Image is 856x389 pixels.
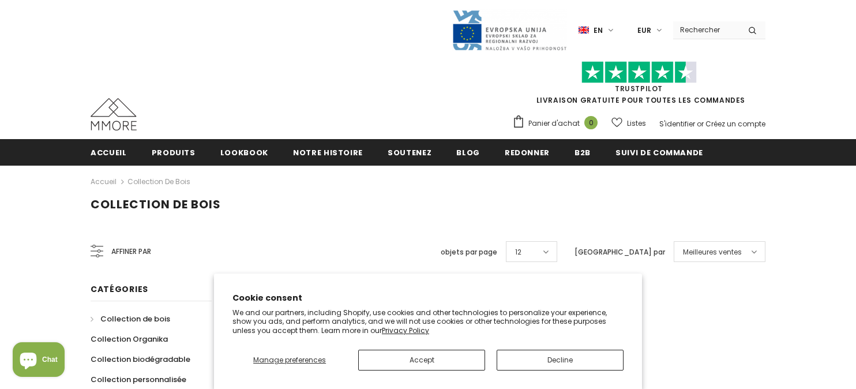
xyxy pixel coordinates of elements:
inbox-online-store-chat: Shopify online store chat [9,342,68,380]
span: Collection personnalisée [91,374,186,385]
span: 0 [584,116,598,129]
img: Cas MMORE [91,98,137,130]
a: Collection Organika [91,329,168,349]
span: or [697,119,704,129]
span: Affiner par [111,245,151,258]
span: Lookbook [220,147,268,158]
img: i-lang-1.png [579,25,589,35]
p: We and our partners, including Shopify, use cookies and other technologies to personalize your ex... [232,308,624,335]
a: Produits [152,139,196,165]
a: Collection biodégradable [91,349,190,369]
a: Collection de bois [91,309,170,329]
span: soutenez [388,147,431,158]
span: Blog [456,147,480,158]
img: Javni Razpis [452,9,567,51]
span: Meilleures ventes [683,246,742,258]
span: en [594,25,603,36]
a: S'identifier [659,119,695,129]
span: EUR [637,25,651,36]
a: Accueil [91,139,127,165]
label: [GEOGRAPHIC_DATA] par [575,246,665,258]
span: Panier d'achat [528,118,580,129]
button: Accept [358,350,485,371]
span: Collection biodégradable [91,354,190,365]
a: soutenez [388,139,431,165]
span: Collection Organika [91,334,168,345]
button: Manage preferences [232,350,347,371]
button: Decline [497,350,624,371]
a: TrustPilot [615,84,663,93]
a: Collection de bois [127,177,190,186]
a: Redonner [505,139,550,165]
span: Listes [627,118,646,129]
span: LIVRAISON GRATUITE POUR TOUTES LES COMMANDES [512,66,765,105]
span: Collection de bois [91,196,221,212]
a: B2B [575,139,591,165]
a: Privacy Policy [382,326,429,335]
a: Créez un compte [705,119,765,129]
input: Search Site [673,21,739,38]
label: objets par page [441,246,497,258]
a: Accueil [91,175,117,189]
a: Blog [456,139,480,165]
span: Suivi de commande [615,147,703,158]
span: Collection de bois [100,313,170,324]
span: B2B [575,147,591,158]
span: Manage preferences [253,355,326,365]
span: Accueil [91,147,127,158]
span: 12 [515,246,521,258]
a: Suivi de commande [615,139,703,165]
h2: Cookie consent [232,292,624,304]
span: Catégories [91,283,148,295]
a: Notre histoire [293,139,363,165]
a: Javni Razpis [452,25,567,35]
a: Panier d'achat 0 [512,115,603,132]
img: Faites confiance aux étoiles pilotes [581,61,697,84]
span: Notre histoire [293,147,363,158]
span: Produits [152,147,196,158]
span: Redonner [505,147,550,158]
a: Lookbook [220,139,268,165]
a: Listes [611,113,646,133]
